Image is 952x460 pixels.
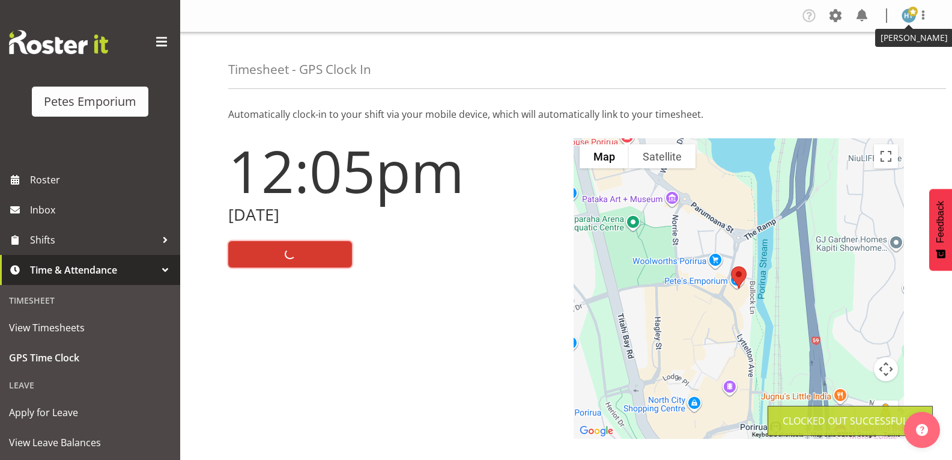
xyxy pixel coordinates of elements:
[9,319,171,337] span: View Timesheets
[3,428,177,458] a: View Leave Balances
[874,357,898,381] button: Map camera controls
[874,144,898,168] button: Toggle fullscreen view
[228,107,904,121] p: Automatically clock-in to your shift via your mobile device, which will automatically link to you...
[9,434,171,452] span: View Leave Balances
[902,8,916,23] img: helena-tomlin701.jpg
[577,423,616,439] img: Google
[228,206,559,224] h2: [DATE]
[3,373,177,397] div: Leave
[9,403,171,422] span: Apply for Leave
[30,201,174,219] span: Inbox
[228,138,559,203] h1: 12:05pm
[30,171,174,189] span: Roster
[3,397,177,428] a: Apply for Leave
[30,261,156,279] span: Time & Attendance
[874,400,898,425] button: Drag Pegman onto the map to open Street View
[935,201,946,243] span: Feedback
[929,189,952,271] button: Feedback - Show survey
[3,288,177,313] div: Timesheet
[580,144,629,168] button: Show street map
[9,349,171,367] span: GPS Time Clock
[577,423,616,439] a: Open this area in Google Maps (opens a new window)
[629,144,696,168] button: Show satellite imagery
[3,313,177,343] a: View Timesheets
[752,431,804,439] button: Keyboard shortcuts
[783,414,918,428] div: Clocked out Successfully
[228,63,371,76] h4: Timesheet - GPS Clock In
[3,343,177,373] a: GPS Time Clock
[30,231,156,249] span: Shifts
[916,424,928,436] img: help-xxl-2.png
[44,93,136,111] div: Petes Emporium
[9,30,108,54] img: Rosterit website logo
